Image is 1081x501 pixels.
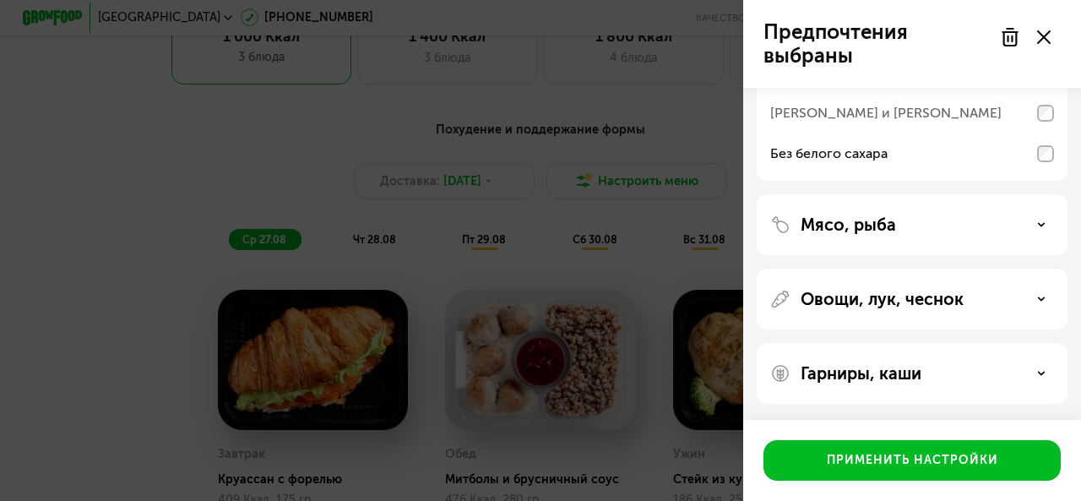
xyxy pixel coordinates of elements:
[770,103,1002,123] div: [PERSON_NAME] и [PERSON_NAME]
[827,452,998,469] div: Применить настройки
[801,363,921,384] p: Гарниры, каши
[801,215,896,235] p: Мясо, рыба
[763,20,990,68] p: Предпочтения выбраны
[801,289,964,309] p: Овощи, лук, чеснок
[770,144,888,164] div: Без белого сахара
[763,440,1061,481] button: Применить настройки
